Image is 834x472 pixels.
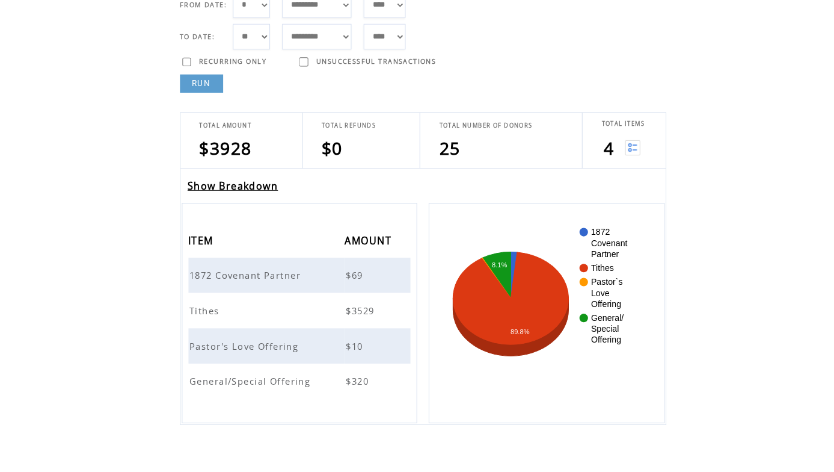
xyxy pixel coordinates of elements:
span: $69 [342,276,362,288]
span: FROM DATE: [178,10,224,19]
text: Offering [584,305,615,315]
span: $3529 [342,311,373,323]
span: 4 [596,144,607,167]
img: View list [618,148,633,163]
a: General/Special Offering [188,380,310,391]
span: UNSUCCESSFUL TRANSACTIONS [313,66,431,75]
a: ITEM [186,243,214,250]
a: Show Breakdown [186,187,275,200]
text: Pastor`s [584,284,616,293]
span: Pastor's Love Offering [188,346,298,358]
text: 1872 [584,234,603,244]
span: ITEM [186,238,214,260]
span: TOTAL REFUNDS [318,129,372,137]
a: 1872 Covenant Partner [188,276,301,287]
span: 1872 Covenant Partner [188,276,301,288]
span: TOTAL NUMBER OF DONORS [434,129,526,137]
a: AMOUNT [341,243,390,250]
text: 8.1% [486,267,501,275]
span: 25 [434,144,455,167]
span: TOTAL ITEMS [595,128,637,135]
text: Special [584,330,612,340]
span: $320 [342,380,367,393]
text: Partner [584,256,612,265]
a: Pastor's Love Offering [188,346,298,356]
span: $0 [318,144,339,167]
svg: A chart. [443,229,638,409]
a: RUN [178,83,221,101]
text: Covenant [584,245,621,255]
span: Tithes [188,311,220,323]
span: General/Special Offering [188,380,310,393]
text: Tithes [584,270,607,279]
a: Tithes [188,311,220,321]
span: $10 [342,346,362,358]
span: AMOUNT [341,238,390,260]
span: TOTAL AMOUNT [197,129,249,137]
text: Love [584,294,603,304]
span: TO DATE: [178,42,213,50]
text: 89.8% [505,334,524,341]
span: $3928 [197,144,250,167]
text: General/ [584,319,617,329]
span: RECURRING ONLY [197,66,263,75]
text: Offering [584,341,615,350]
